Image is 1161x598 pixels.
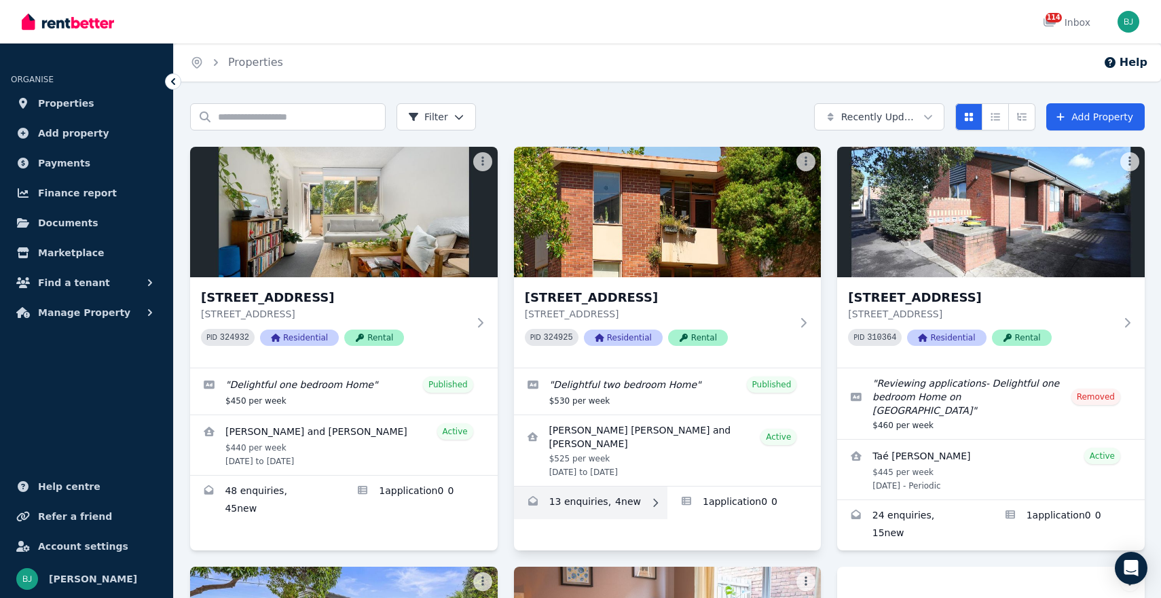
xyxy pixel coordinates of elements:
[344,476,497,526] a: Applications for 4/282 Langridge Street, Abbotsford
[837,440,1145,499] a: View details for Taé Jean Julien
[190,476,344,526] a: Enquiries for 4/282 Langridge Street, Abbotsford
[668,330,728,346] span: Rental
[796,152,815,171] button: More options
[848,288,1115,307] h3: [STREET_ADDRESS]
[837,147,1145,277] img: unit 5/1 Larnoo Avenue, Brunswick West
[991,500,1145,550] a: Applications for unit 5/1 Larnoo Avenue, Brunswick West
[992,330,1052,346] span: Rental
[867,333,896,342] code: 310364
[1118,11,1139,33] img: Bom Jin
[344,330,404,346] span: Rental
[1046,103,1145,130] a: Add Property
[907,330,986,346] span: Residential
[11,299,162,326] button: Manage Property
[11,179,162,207] a: Finance report
[201,307,468,321] p: [STREET_ADDRESS]
[848,307,1115,321] p: [STREET_ADDRESS]
[11,269,162,296] button: Find a tenant
[796,572,815,591] button: More options
[38,538,128,555] span: Account settings
[397,103,476,130] button: Filter
[16,568,38,590] img: Bom Jin
[11,149,162,177] a: Payments
[514,147,822,277] img: 5/282 Langridge Street, Abbotsford
[514,368,822,415] a: Edit listing: Delightful two bedroom Home
[544,333,573,342] code: 324925
[837,500,991,550] a: Enquiries for unit 5/1 Larnoo Avenue, Brunswick West
[525,288,792,307] h3: [STREET_ADDRESS]
[1046,13,1062,22] span: 114
[11,533,162,560] a: Account settings
[837,147,1145,368] a: unit 5/1 Larnoo Avenue, Brunswick West[STREET_ADDRESS][STREET_ADDRESS]PID 310364ResidentialRental
[584,330,663,346] span: Residential
[11,473,162,500] a: Help centre
[220,333,249,342] code: 324932
[38,185,117,201] span: Finance report
[190,415,498,475] a: View details for LEWELYN BRADLEY TOLLETT and Merina Penanueva
[408,110,448,124] span: Filter
[11,75,54,84] span: ORGANISE
[1120,152,1139,171] button: More options
[260,330,339,346] span: Residential
[22,12,114,32] img: RentBetter
[514,415,822,486] a: View details for Leala Rose Carney-Chapus and Jack McGregor-Smith
[38,275,110,291] span: Find a tenant
[38,215,98,231] span: Documents
[1103,54,1147,71] button: Help
[514,147,822,368] a: 5/282 Langridge Street, Abbotsford[STREET_ADDRESS][STREET_ADDRESS]PID 324925ResidentialRental
[473,572,492,591] button: More options
[11,90,162,117] a: Properties
[814,103,944,130] button: Recently Updated
[473,152,492,171] button: More options
[11,503,162,530] a: Refer a friend
[38,95,94,111] span: Properties
[1115,552,1147,584] div: Open Intercom Messenger
[228,56,283,69] a: Properties
[38,245,104,261] span: Marketplace
[667,487,821,519] a: Applications for 5/282 Langridge Street, Abbotsford
[514,487,667,519] a: Enquiries for 5/282 Langridge Street, Abbotsford
[190,147,498,277] img: 4/282 Langridge Street, Abbotsford
[190,368,498,415] a: Edit listing: Delightful one bedroom Home
[201,288,468,307] h3: [STREET_ADDRESS]
[955,103,982,130] button: Card view
[38,304,130,321] span: Manage Property
[38,155,90,171] span: Payments
[206,334,217,341] small: PID
[174,43,299,82] nav: Breadcrumb
[853,334,864,341] small: PID
[190,147,498,368] a: 4/282 Langridge Street, Abbotsford[STREET_ADDRESS][STREET_ADDRESS]PID 324932ResidentialRental
[38,125,109,141] span: Add property
[11,239,162,266] a: Marketplace
[38,478,100,495] span: Help centre
[955,103,1035,130] div: View options
[49,571,137,587] span: [PERSON_NAME]
[11,120,162,147] a: Add property
[841,110,918,124] span: Recently Updated
[530,334,541,341] small: PID
[11,209,162,236] a: Documents
[525,307,792,321] p: [STREET_ADDRESS]
[1043,16,1090,29] div: Inbox
[1008,103,1035,130] button: Expanded list view
[837,368,1145,439] a: Edit listing: Reviewing applications- Delightful one bedroom Home on Larnoo Ave
[982,103,1009,130] button: Compact list view
[38,508,112,525] span: Refer a friend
